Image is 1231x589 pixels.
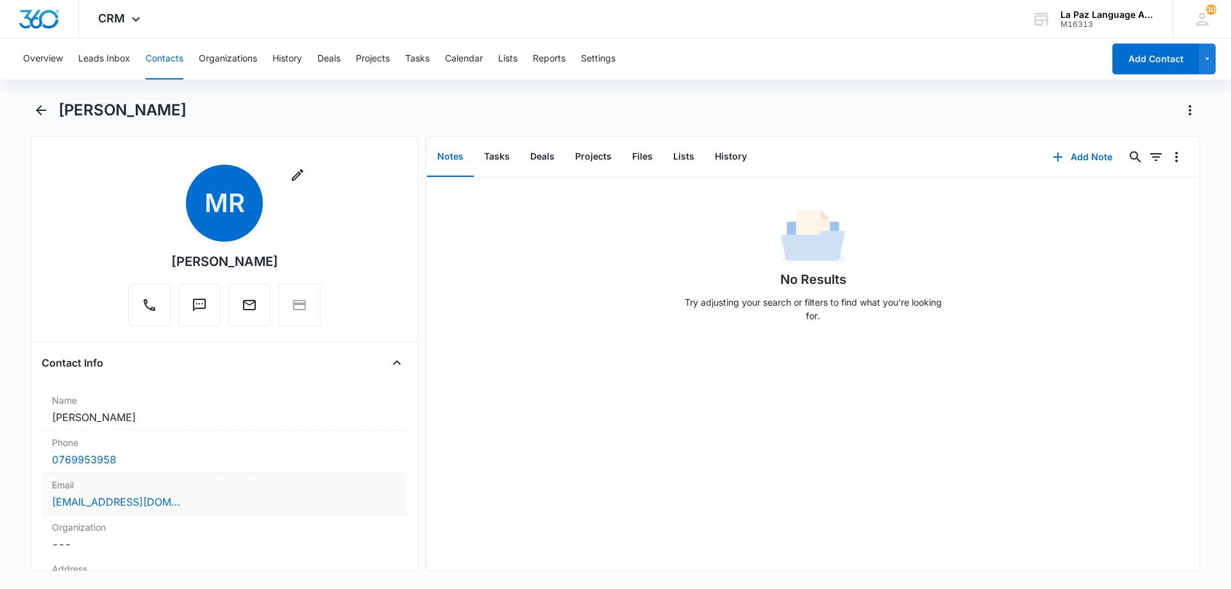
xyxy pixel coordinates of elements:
button: Actions [1180,100,1200,120]
button: Overview [23,38,63,79]
button: Email [228,284,271,326]
label: Email [52,478,397,492]
a: 0769953958 [52,452,116,467]
button: Projects [565,137,622,177]
button: Add Note [1040,142,1125,172]
button: Organizations [199,38,257,79]
button: Deals [317,38,340,79]
button: History [705,137,757,177]
label: Phone [52,436,397,449]
button: Notes [427,137,474,177]
dd: --- [52,536,397,552]
div: [PERSON_NAME] [171,252,278,271]
div: Organization--- [42,515,407,557]
h1: [PERSON_NAME] [58,101,187,120]
button: Search... [1125,147,1146,167]
label: Address [52,562,397,576]
p: Try adjusting your search or filters to find what you’re looking for. [678,295,948,322]
h4: Contact Info [42,355,103,370]
button: Reports [533,38,565,79]
button: Lists [498,38,517,79]
label: Name [52,394,397,407]
button: Back [31,100,51,120]
button: Tasks [405,38,430,79]
div: account id [1060,20,1154,29]
label: Organization [52,520,397,534]
button: Add Contact [1112,44,1199,74]
span: 30 [1206,4,1216,15]
span: CRM [98,12,125,25]
a: [EMAIL_ADDRESS][DOMAIN_NAME] [52,494,180,510]
div: Name[PERSON_NAME] [42,388,407,431]
span: MR [186,165,263,242]
button: Contacts [146,38,183,79]
div: Email[EMAIL_ADDRESS][DOMAIN_NAME] [42,473,407,515]
button: Tasks [474,137,520,177]
dd: [PERSON_NAME] [52,410,397,425]
button: Filters [1146,147,1166,167]
div: account name [1060,10,1154,20]
button: Close [387,353,407,373]
button: Text [178,284,221,326]
button: Settings [581,38,615,79]
button: History [272,38,302,79]
button: Projects [356,38,390,79]
a: Call [128,304,171,315]
button: Overflow Menu [1166,147,1187,167]
button: Files [622,137,663,177]
img: No Data [781,206,845,270]
button: Leads Inbox [78,38,130,79]
button: Call [128,284,171,326]
button: Deals [520,137,565,177]
h1: No Results [780,270,846,289]
a: Text [178,304,221,315]
div: notifications count [1206,4,1216,15]
div: Phone0769953958 [42,431,407,473]
a: Email [228,304,271,315]
button: Lists [663,137,705,177]
button: Calendar [445,38,483,79]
